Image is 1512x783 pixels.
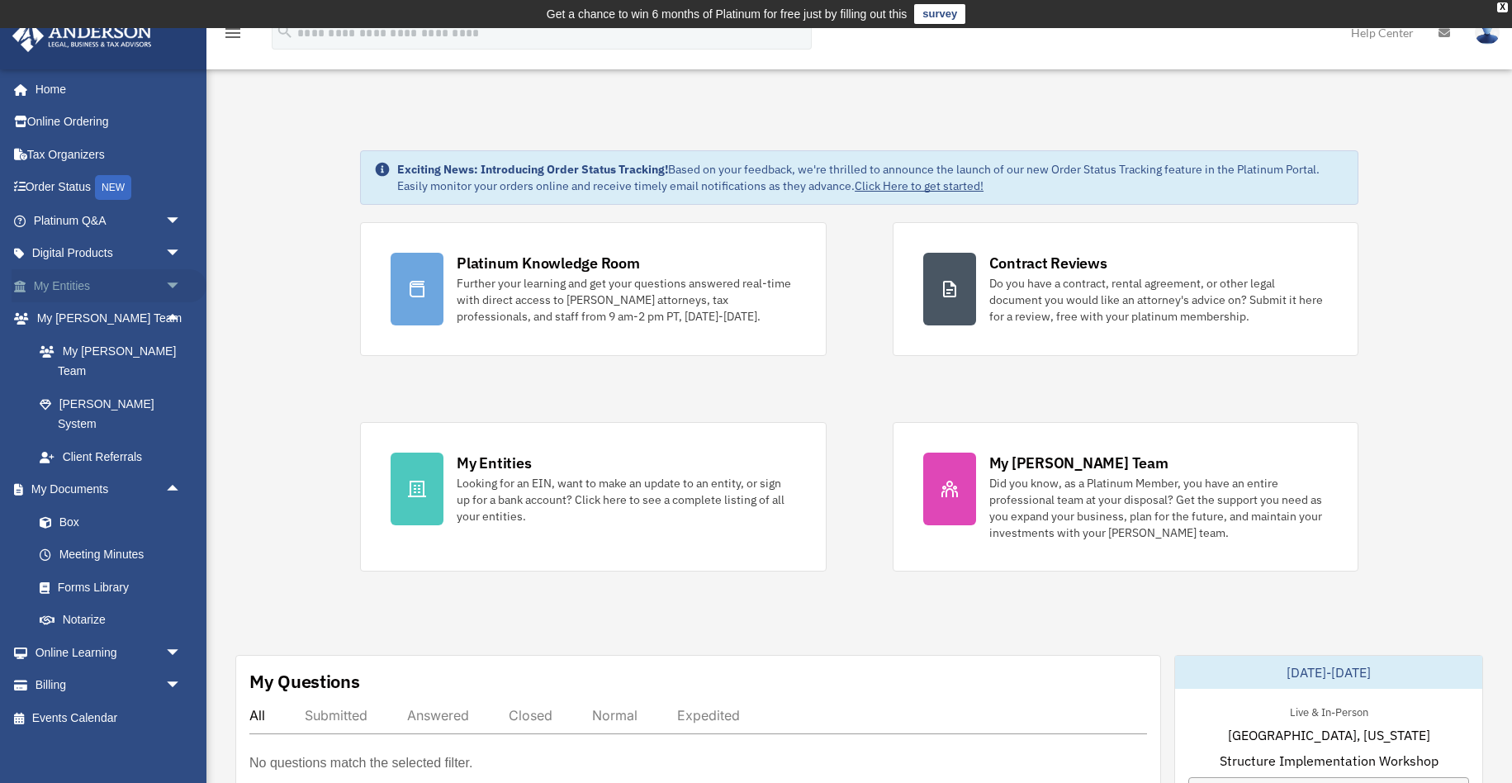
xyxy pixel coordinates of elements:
a: Client Referrals [23,440,206,473]
a: Platinum Knowledge Room Further your learning and get your questions answered real-time with dire... [360,222,826,356]
a: [PERSON_NAME] System [23,387,206,440]
div: My [PERSON_NAME] Team [989,453,1168,473]
div: My Entities [457,453,531,473]
a: My Entitiesarrow_drop_down [12,269,206,302]
a: Forms Library [23,571,206,604]
a: My Documentsarrow_drop_up [12,473,206,506]
div: Platinum Knowledge Room [457,253,640,273]
span: Structure Implementation Workshop [1220,751,1439,771]
a: Click Here to get started! [855,178,984,193]
a: My [PERSON_NAME] Team Did you know, as a Platinum Member, you have an entire professional team at... [893,422,1358,572]
a: My Entities Looking for an EIN, want to make an update to an entity, or sign up for a bank accoun... [360,422,826,572]
div: Looking for an EIN, want to make an update to an entity, or sign up for a bank account? Click her... [457,475,795,524]
a: My [PERSON_NAME] Teamarrow_drop_up [12,302,206,335]
div: All [249,707,265,724]
div: NEW [95,175,131,200]
div: Expedited [677,707,740,724]
a: Contract Reviews Do you have a contract, rental agreement, or other legal document you would like... [893,222,1358,356]
a: Platinum Q&Aarrow_drop_down [12,204,206,237]
span: arrow_drop_up [165,473,198,507]
a: Billingarrow_drop_down [12,669,206,702]
a: Meeting Minutes [23,539,206,572]
img: User Pic [1475,21,1500,45]
div: Contract Reviews [989,253,1107,273]
a: Online Learningarrow_drop_down [12,636,206,669]
div: Further your learning and get your questions answered real-time with direct access to [PERSON_NAM... [457,275,795,325]
i: search [276,22,294,40]
span: arrow_drop_down [165,269,198,303]
div: Do you have a contract, rental agreement, or other legal document you would like an attorney's ad... [989,275,1328,325]
a: Box [23,505,206,539]
div: close [1497,2,1508,12]
a: menu [223,29,243,43]
a: survey [914,4,965,24]
div: Based on your feedback, we're thrilled to announce the launch of our new Order Status Tracking fe... [397,161,1344,194]
span: arrow_drop_up [165,302,198,336]
p: No questions match the selected filter. [249,752,472,775]
span: [GEOGRAPHIC_DATA], [US_STATE] [1228,725,1430,745]
span: arrow_drop_down [165,636,198,670]
a: Order StatusNEW [12,171,206,205]
a: Notarize [23,604,206,637]
span: arrow_drop_down [165,204,198,238]
img: Anderson Advisors Platinum Portal [7,20,157,52]
div: Closed [509,707,552,724]
div: Answered [407,707,469,724]
div: Did you know, as a Platinum Member, you have an entire professional team at your disposal? Get th... [989,475,1328,541]
div: Submitted [305,707,367,724]
div: Normal [592,707,638,724]
strong: Exciting News: Introducing Order Status Tracking! [397,162,668,177]
a: Home [12,73,198,106]
div: My Questions [249,669,360,694]
a: Online Ordering [12,106,206,139]
a: Digital Productsarrow_drop_down [12,237,206,270]
a: My [PERSON_NAME] Team [23,335,206,387]
div: [DATE]-[DATE] [1175,656,1482,689]
i: menu [223,23,243,43]
span: arrow_drop_down [165,669,198,703]
div: Get a chance to win 6 months of Platinum for free just by filling out this [547,4,908,24]
div: Live & In-Person [1277,702,1382,719]
span: arrow_drop_down [165,237,198,271]
a: Events Calendar [12,701,206,734]
a: Tax Organizers [12,138,206,171]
